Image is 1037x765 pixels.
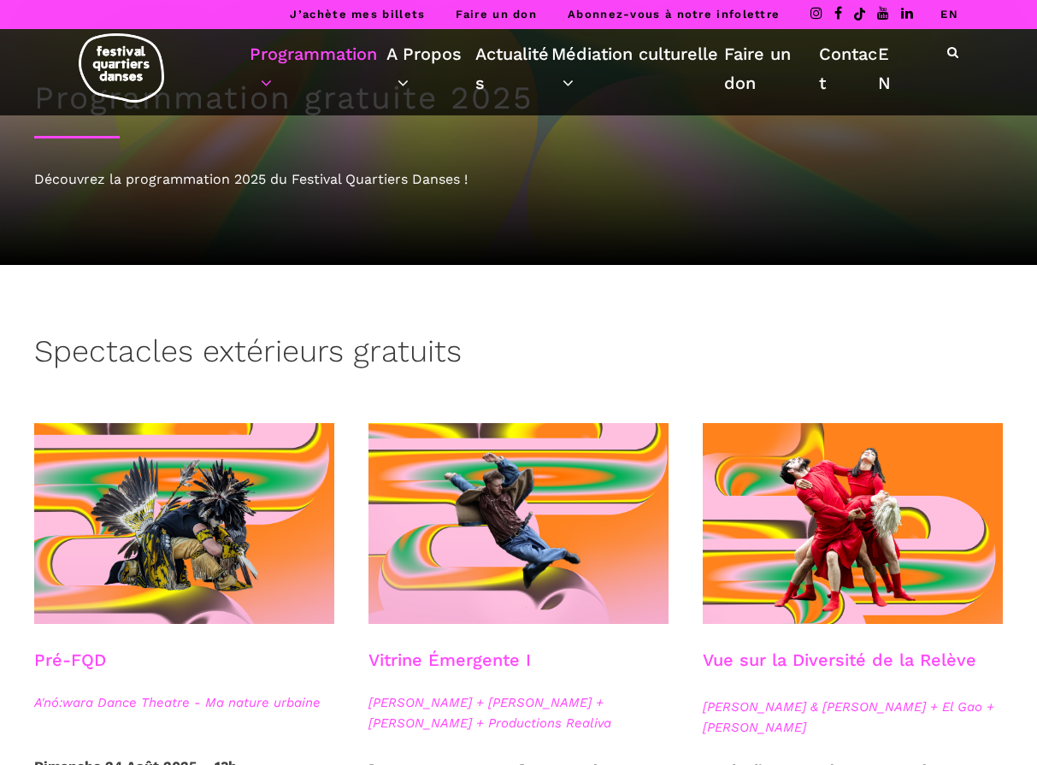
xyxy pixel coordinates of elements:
a: Faire un don [456,8,537,21]
a: J’achète mes billets [290,8,425,21]
a: EN [878,39,900,97]
h3: Vitrine Émergente I [368,650,531,692]
h3: Vue sur la Diversité de la Relève [703,650,976,692]
a: Programmation [250,39,386,97]
a: Abonnez-vous à notre infolettre [568,8,780,21]
a: Contact [819,39,878,97]
span: A'nó:wara Dance Theatre - Ma nature urbaine [34,692,334,713]
a: A Propos [386,39,475,97]
a: Faire un don [724,39,819,97]
img: logo-fqd-med [79,33,164,103]
h3: Pré-FQD [34,650,106,692]
a: Actualités [475,39,551,97]
div: Découvrez la programmation 2025 du Festival Quartiers Danses ! [34,168,1003,191]
span: [PERSON_NAME] & [PERSON_NAME] + El Gao + [PERSON_NAME] [703,697,1003,738]
span: [PERSON_NAME] + [PERSON_NAME] + [PERSON_NAME] + Productions Realiva [368,692,669,733]
h3: Spectacles extérieurs gratuits [34,333,462,376]
a: EN [940,8,958,21]
a: Médiation culturelle [551,39,724,97]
